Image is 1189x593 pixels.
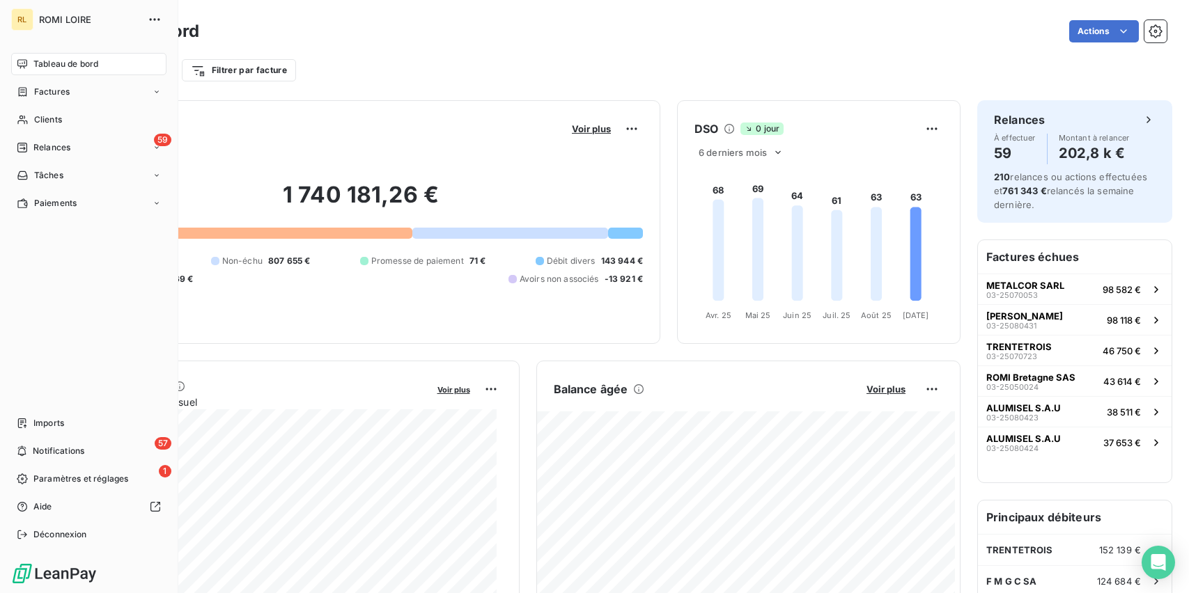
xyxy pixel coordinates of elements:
span: 124 684 € [1097,576,1141,587]
span: 03-25080424 [986,444,1039,452]
span: TRENTETROIS [986,341,1052,352]
span: 71 € [469,255,486,267]
button: ALUMISEL S.A.U03-2508042437 653 € [978,427,1172,457]
button: Voir plus [862,383,910,395]
button: ROMI Bretagne SAS03-2505002443 614 € [978,365,1172,396]
tspan: Mai 25 [745,310,771,320]
span: 38 511 € [1107,406,1141,418]
span: [PERSON_NAME] [986,310,1063,322]
span: 03-25080431 [986,322,1036,330]
h6: Factures échues [978,240,1172,274]
button: Voir plus [433,383,474,395]
span: À effectuer [994,134,1036,142]
span: ROMI LOIRE [39,14,139,25]
span: Factures [34,86,70,98]
button: METALCOR SARL03-2507005398 582 € [978,274,1172,304]
span: Montant à relancer [1059,134,1130,142]
div: RL [11,8,33,31]
span: 46 750 € [1103,345,1141,356]
span: -13 921 € [605,273,643,285]
span: F M G C SA [986,576,1037,587]
span: 03-25080423 [986,413,1039,422]
a: Aide [11,496,166,518]
button: ALUMISEL S.A.U03-2508042338 511 € [978,396,1172,427]
span: Voir plus [437,385,470,395]
span: ALUMISEL S.A.U [986,402,1061,413]
span: relances ou actions effectuées et relancés la semaine dernière. [994,171,1147,210]
span: 0 jour [740,122,784,135]
tspan: Août 25 [861,310,892,320]
h6: Balance âgée [554,381,628,397]
span: 210 [994,171,1010,182]
span: Chiffre d'affaires mensuel [79,395,428,409]
span: Relances [33,141,70,154]
span: 37 653 € [1103,437,1141,448]
span: Débit divers [547,255,596,267]
span: Notifications [33,445,84,457]
span: 761 343 € [1002,185,1046,196]
div: Open Intercom Messenger [1142,546,1175,579]
button: Voir plus [568,122,615,135]
h6: DSO [694,120,718,137]
span: ALUMISEL S.A.U [986,433,1061,444]
span: Voir plus [572,123,611,134]
span: 1 [159,465,171,477]
span: 807 655 € [268,255,310,267]
span: Non-échu [222,255,263,267]
button: TRENTETROIS03-2507072346 750 € [978,335,1172,365]
span: 98 582 € [1103,284,1141,295]
h4: 59 [994,142,1036,164]
span: 03-25070053 [986,291,1038,299]
span: Imports [33,417,64,429]
span: 98 118 € [1107,315,1141,326]
span: Tableau de bord [33,58,98,70]
span: Déconnexion [33,528,87,541]
span: Avoirs non associés [520,273,599,285]
span: 143 944 € [601,255,643,267]
span: Paiements [34,197,77,209]
span: TRENTETROIS [986,544,1053,555]
span: 152 139 € [1099,544,1141,555]
span: Tâches [34,169,63,182]
span: 6 derniers mois [699,147,767,158]
span: 59 [154,134,171,146]
img: Logo LeanPay [11,562,98,585]
tspan: [DATE] [903,310,929,320]
span: ROMI Bretagne SAS [986,372,1075,383]
span: Voir plus [867,384,906,395]
button: [PERSON_NAME]03-2508043198 118 € [978,304,1172,335]
span: 03-25050024 [986,383,1039,391]
span: Clients [34,113,62,126]
span: Paramètres et réglages [33,473,128,485]
button: Actions [1069,20,1139,42]
span: 03-25070723 [986,352,1037,361]
tspan: Juin 25 [783,310,811,320]
h6: Principaux débiteurs [978,500,1172,534]
tspan: Juil. 25 [823,310,850,320]
span: METALCOR SARL [986,280,1064,291]
button: Filtrer par facture [182,59,296,81]
span: 57 [155,437,171,450]
tspan: Avr. 25 [706,310,731,320]
h6: Relances [994,111,1045,128]
span: Promesse de paiement [371,255,464,267]
span: 43 614 € [1103,376,1141,387]
span: Aide [33,500,52,513]
h4: 202,8 k € [1059,142,1130,164]
h2: 1 740 181,26 € [79,181,643,223]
